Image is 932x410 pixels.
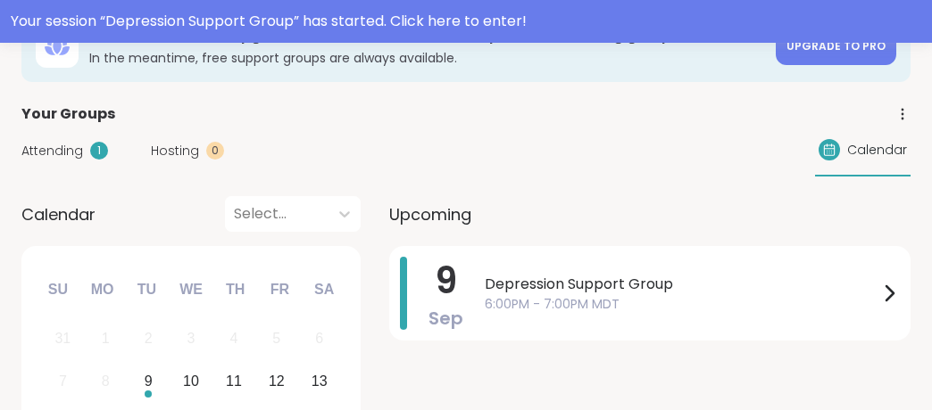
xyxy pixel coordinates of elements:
[38,270,78,309] div: Su
[90,142,108,160] div: 1
[300,363,338,401] div: Choose Saturday, September 13th, 2025
[44,363,82,401] div: Not available Sunday, September 7th, 2025
[172,363,211,401] div: Choose Wednesday, September 10th, 2025
[257,320,295,358] div: Not available Friday, September 5th, 2025
[206,142,224,160] div: 0
[82,270,121,309] div: Mo
[87,320,125,358] div: Not available Monday, September 1st, 2025
[435,256,457,306] span: 9
[102,369,110,393] div: 8
[54,326,71,350] div: 31
[215,363,254,401] div: Choose Thursday, September 11th, 2025
[129,363,168,401] div: Choose Tuesday, September 9th, 2025
[89,49,765,67] h3: In the meantime, free support groups are always available.
[216,270,255,309] div: Th
[21,103,115,125] span: Your Groups
[172,320,211,358] div: Not available Wednesday, September 3rd, 2025
[776,28,896,65] a: Upgrade to Pro
[304,270,344,309] div: Sa
[127,270,166,309] div: Tu
[59,369,67,393] div: 7
[389,202,471,226] span: Upcoming
[44,320,82,358] div: Not available Sunday, August 31st, 2025
[269,369,285,393] div: 12
[226,369,242,393] div: 11
[151,142,199,160] span: Hosting
[21,202,96,226] span: Calendar
[145,326,153,350] div: 2
[260,270,299,309] div: Fr
[187,326,196,350] div: 3
[229,326,237,350] div: 4
[87,363,125,401] div: Not available Monday, September 8th, 2025
[102,326,110,350] div: 1
[129,320,168,358] div: Not available Tuesday, September 2nd, 2025
[312,369,328,393] div: 13
[171,270,211,309] div: We
[11,11,921,32] div: Your session “ Depression Support Group ” has started. Click here to enter!
[183,369,199,393] div: 10
[257,363,295,401] div: Choose Friday, September 12th, 2025
[215,320,254,358] div: Not available Thursday, September 4th, 2025
[485,295,878,314] span: 6:00PM - 7:00PM MDT
[21,142,83,160] span: Attending
[429,306,463,331] span: Sep
[315,326,323,350] div: 6
[300,320,338,358] div: Not available Saturday, September 6th, 2025
[485,274,878,295] span: Depression Support Group
[786,38,886,53] span: Upgrade to Pro
[847,141,907,160] span: Calendar
[145,369,153,393] div: 9
[272,326,280,350] div: 5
